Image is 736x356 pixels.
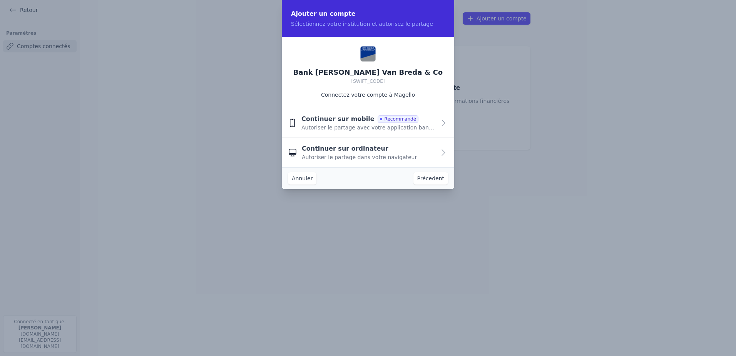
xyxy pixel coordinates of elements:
[351,79,385,84] span: [SWIFT_CODE]
[302,144,388,153] span: Continuer sur ordinateur
[282,108,454,138] button: Continuer sur mobile Recommandé Autoriser le partage avec votre application bancaire
[378,115,418,123] span: Recommandé
[301,124,436,131] span: Autoriser le partage avec votre application bancaire
[291,9,445,18] h2: Ajouter un compte
[293,68,443,77] h2: Bank [PERSON_NAME] Van Breda & Co
[301,114,375,124] span: Continuer sur mobile
[282,138,454,167] button: Continuer sur ordinateur Autoriser le partage dans votre navigateur
[288,172,316,185] button: Annuler
[413,172,448,185] button: Précedent
[302,153,417,161] span: Autoriser le partage dans votre navigateur
[360,46,376,62] img: Bank J. Van Breda & Co
[291,20,445,28] p: Sélectionnez votre institution et autorisez le partage
[321,91,415,99] p: Connectez votre compte à Magello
